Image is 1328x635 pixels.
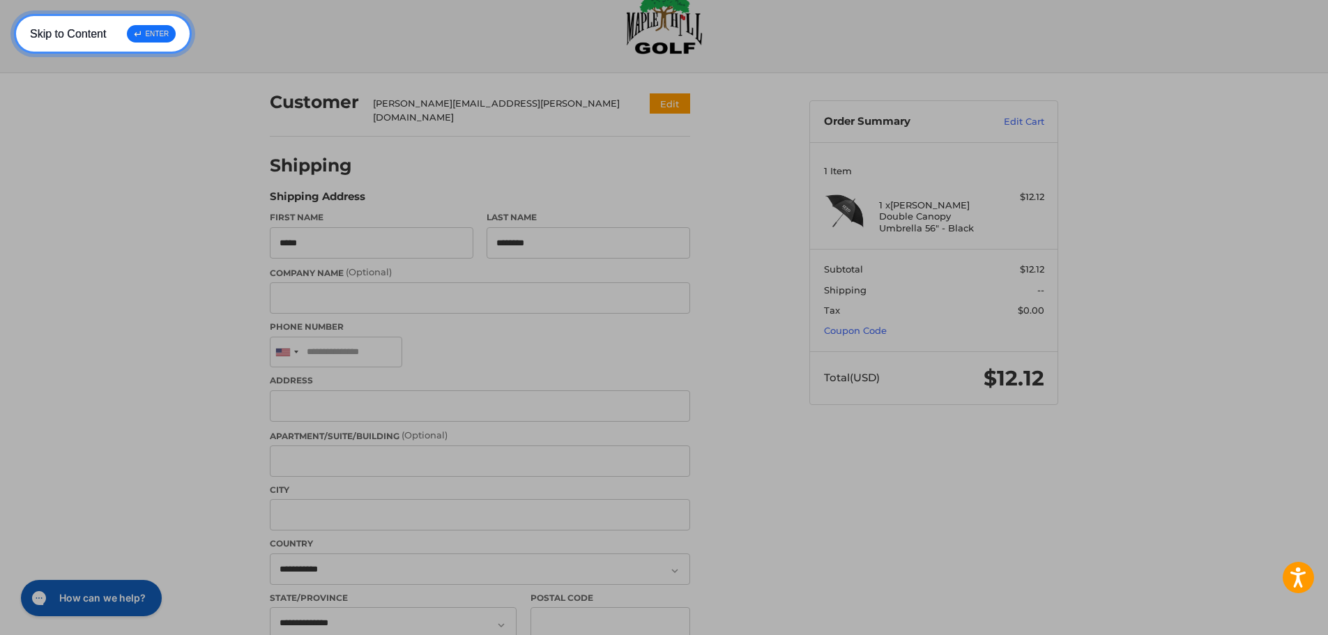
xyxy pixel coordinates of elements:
div: [PERSON_NAME][EMAIL_ADDRESS][PERSON_NAME][DOMAIN_NAME] [373,97,623,124]
label: City [270,484,690,496]
h4: 1 x [PERSON_NAME] Double Canopy Umbrella 56" - Black [879,199,986,234]
h3: 1 Item [824,165,1044,176]
div: United States: +1 [270,337,303,367]
h2: Customer [270,91,359,113]
button: Edit [650,93,690,114]
iframe: Gorgias live chat messenger [14,575,166,621]
label: Address [270,374,690,387]
span: -- [1037,284,1044,296]
span: $12.12 [984,365,1044,391]
span: Total (USD) [824,371,880,384]
label: First Name [270,211,473,224]
span: $0.00 [1018,305,1044,316]
label: Company Name [270,266,690,280]
span: Tax [824,305,840,316]
small: (Optional) [346,266,392,277]
label: Phone Number [270,321,690,333]
a: Edit Cart [974,115,1044,129]
span: Subtotal [824,263,863,275]
small: (Optional) [402,429,448,441]
span: Shipping [824,284,867,296]
h3: Order Summary [824,115,974,129]
label: Last Name [487,211,690,224]
label: Apartment/Suite/Building [270,429,690,443]
legend: Shipping Address [270,189,365,211]
label: Postal Code [531,592,691,604]
label: Country [270,537,690,550]
div: $12.12 [989,190,1044,204]
span: $12.12 [1020,263,1044,275]
label: State/Province [270,592,517,604]
h2: Shipping [270,155,352,176]
a: Coupon Code [824,325,887,336]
